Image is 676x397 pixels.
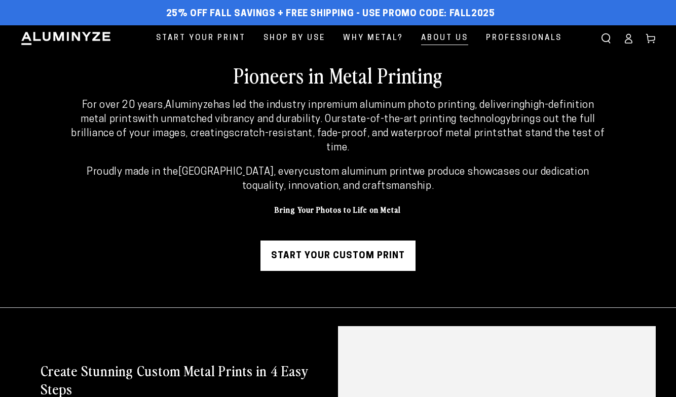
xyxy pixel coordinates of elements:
strong: Bring Your Photos to Life on Metal [275,204,401,215]
span: Start Your Print [156,31,246,45]
p: For over 20 years, has led the industry in , delivering with unmatched vibrancy and durability. O... [68,98,608,155]
a: Start Your Custom Print [260,241,416,271]
a: Why Metal? [335,25,411,51]
h2: Pioneers in Metal Printing [20,62,656,88]
strong: Aluminyze [165,100,213,110]
strong: premium aluminum photo printing [317,100,475,110]
strong: state-of-the-art printing technology [341,114,511,125]
strong: quality, innovation, and craftsmanship [252,181,432,191]
img: Aluminyze [20,31,111,46]
a: Professionals [478,25,570,51]
a: About Us [414,25,476,51]
p: Proudly made in the , every we produce showcases our dedication to . [68,165,608,193]
a: Start Your Print [148,25,253,51]
a: Shop By Use [256,25,333,51]
span: Professionals [486,31,562,45]
strong: scratch-resistant, fade-proof, and waterproof metal prints [229,129,503,139]
span: About Us [421,31,468,45]
strong: custom aluminum print [304,167,412,177]
summary: Search our site [595,27,617,50]
span: Why Metal? [343,31,403,45]
strong: [GEOGRAPHIC_DATA] [178,167,274,177]
span: 25% off FALL Savings + Free Shipping - Use Promo Code: FALL2025 [166,9,495,20]
span: Shop By Use [264,31,325,45]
